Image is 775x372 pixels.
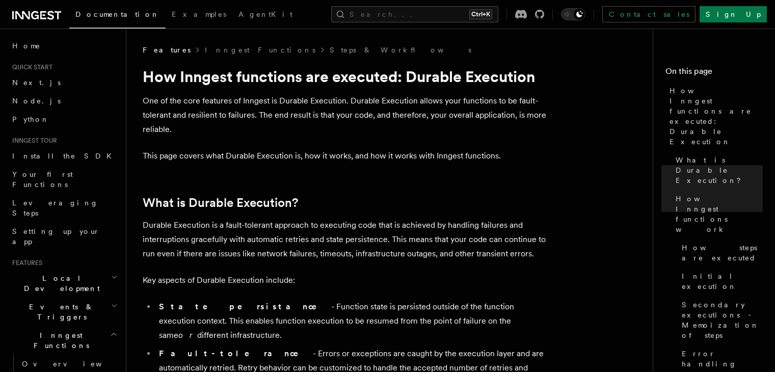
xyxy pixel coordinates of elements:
[12,199,98,217] span: Leveraging Steps
[602,6,696,22] a: Contact sales
[205,45,315,55] a: Inngest Functions
[678,267,763,296] a: Initial execution
[678,238,763,267] a: How steps are executed
[159,349,313,358] strong: Fault-tolerance
[330,45,471,55] a: Steps & Workflows
[8,194,120,222] a: Leveraging Steps
[331,6,498,22] button: Search...Ctrl+K
[156,300,550,342] li: - Function state is persisted outside of the function execution context. This enables function ex...
[159,302,331,311] strong: State persistance
[8,269,120,298] button: Local Development
[12,227,100,246] span: Setting up your app
[8,273,111,294] span: Local Development
[682,300,763,340] span: Secondary executions - Memoization of steps
[682,349,763,369] span: Error handling
[143,273,550,287] p: Key aspects of Durable Execution include:
[8,298,120,326] button: Events & Triggers
[143,218,550,261] p: Durable Execution is a fault-tolerant approach to executing code that is achieved by handling fai...
[672,190,763,238] a: How Inngest functions work
[12,152,118,160] span: Install the SDK
[8,326,120,355] button: Inngest Functions
[8,37,120,55] a: Home
[238,10,292,18] span: AgentKit
[12,115,49,123] span: Python
[682,271,763,291] span: Initial execution
[670,86,763,147] span: How Inngest functions are executed: Durable Execution
[8,137,57,145] span: Inngest tour
[676,194,763,234] span: How Inngest functions work
[8,63,52,71] span: Quick start
[561,8,585,20] button: Toggle dark mode
[143,67,550,86] h1: How Inngest functions are executed: Durable Execution
[682,243,763,263] span: How steps are executed
[8,165,120,194] a: Your first Functions
[469,9,492,19] kbd: Ctrl+K
[12,170,73,189] span: Your first Functions
[678,296,763,344] a: Secondary executions - Memoization of steps
[75,10,159,18] span: Documentation
[178,330,197,340] em: or
[8,302,111,322] span: Events & Triggers
[143,45,191,55] span: Features
[8,147,120,165] a: Install the SDK
[12,41,41,51] span: Home
[8,222,120,251] a: Setting up your app
[69,3,166,29] a: Documentation
[8,73,120,92] a: Next.js
[665,82,763,151] a: How Inngest functions are executed: Durable Execution
[143,94,550,137] p: One of the core features of Inngest is Durable Execution. Durable Execution allows your functions...
[232,3,299,28] a: AgentKit
[172,10,226,18] span: Examples
[143,149,550,163] p: This page covers what Durable Execution is, how it works, and how it works with Inngest functions.
[8,259,42,267] span: Features
[22,360,127,368] span: Overview
[166,3,232,28] a: Examples
[676,155,763,185] span: What is Durable Execution?
[12,97,61,105] span: Node.js
[12,78,61,87] span: Next.js
[8,110,120,128] a: Python
[672,151,763,190] a: What is Durable Execution?
[143,196,298,210] a: What is Durable Execution?
[665,65,763,82] h4: On this page
[8,92,120,110] a: Node.js
[700,6,767,22] a: Sign Up
[8,330,110,351] span: Inngest Functions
